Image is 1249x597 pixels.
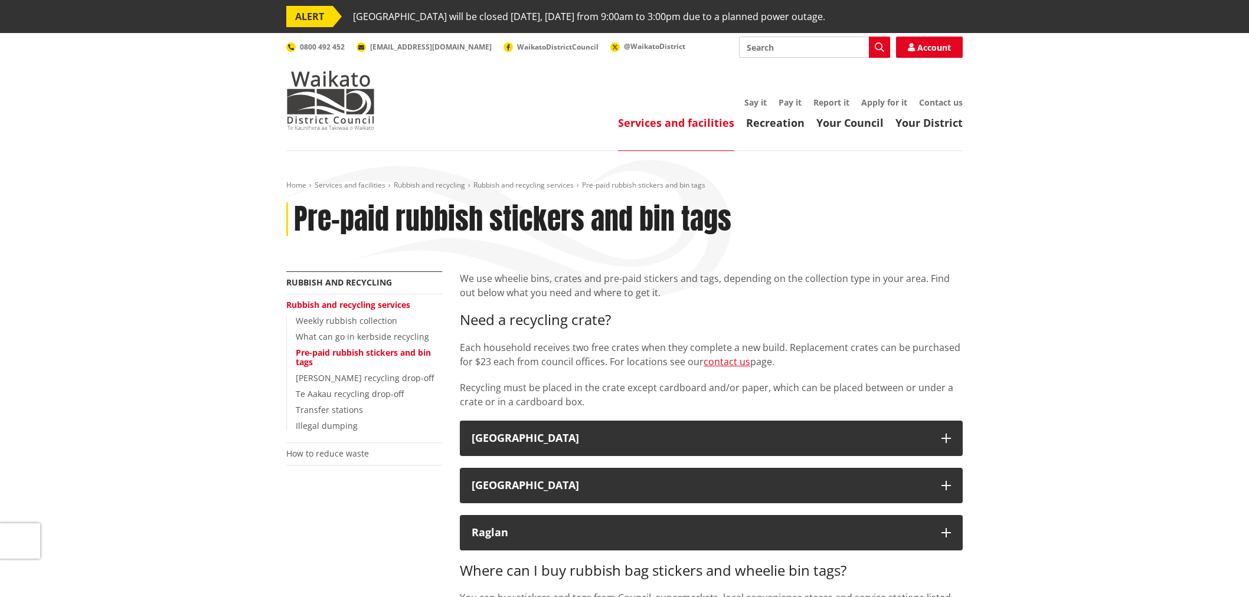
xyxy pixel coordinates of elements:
p: We use wheelie bins, crates and pre-paid stickers and tags, depending on the collection type in y... [460,271,963,300]
a: Rubbish and recycling services [286,299,410,310]
a: Home [286,180,306,190]
a: WaikatoDistrictCouncil [503,42,599,52]
span: [EMAIL_ADDRESS][DOMAIN_NAME] [370,42,492,52]
a: Recreation [746,116,805,130]
a: Rubbish and recycling [394,180,465,190]
p: Each household receives two free crates when they complete a new build. Replacement crates can be... [460,340,963,369]
span: 0800 492 452 [300,42,345,52]
a: Rubbish and recycling services [473,180,574,190]
div: [GEOGRAPHIC_DATA] [472,432,930,444]
div: [GEOGRAPHIC_DATA] [472,480,930,491]
a: Account [896,37,963,58]
button: [GEOGRAPHIC_DATA] [460,468,963,503]
a: Te Aakau recycling drop-off [296,388,404,399]
a: What can go in kerbside recycling [296,331,429,342]
a: [PERSON_NAME] recycling drop-off [296,372,434,383]
a: Services and facilities [618,116,734,130]
a: Pre-paid rubbish stickers and bin tags [296,347,431,368]
div: Raglan [472,527,930,539]
p: Recycling must be placed in the crate except cardboard and/or paper, which can be placed between ... [460,380,963,409]
a: contact us [704,355,750,368]
a: @WaikatoDistrict [610,41,685,51]
span: [GEOGRAPHIC_DATA] will be closed [DATE], [DATE] from 9:00am to 3:00pm due to a planned power outage. [353,6,825,27]
span: @WaikatoDistrict [624,41,685,51]
input: Search input [739,37,890,58]
h3: Where can I buy rubbish bag stickers and wheelie bin tags? [460,562,963,579]
a: Report it [813,97,849,108]
a: Weekly rubbish collection [296,315,397,326]
nav: breadcrumb [286,181,963,191]
button: Raglan [460,515,963,550]
a: Rubbish and recycling [286,277,392,288]
a: Pay it [779,97,802,108]
span: WaikatoDistrictCouncil [517,42,599,52]
a: Services and facilities [315,180,385,190]
a: Your Council [816,116,884,130]
a: Illegal dumping [296,420,358,431]
h1: Pre-paid rubbish stickers and bin tags [294,202,731,237]
a: [EMAIL_ADDRESS][DOMAIN_NAME] [357,42,492,52]
a: Your District [895,116,963,130]
button: [GEOGRAPHIC_DATA] [460,421,963,456]
img: Waikato District Council - Te Kaunihera aa Takiwaa o Waikato [286,71,375,130]
a: 0800 492 452 [286,42,345,52]
a: How to reduce waste [286,448,369,459]
h3: Need a recycling crate? [460,311,963,329]
a: Contact us [919,97,963,108]
span: Pre-paid rubbish stickers and bin tags [582,180,705,190]
a: Say it [744,97,767,108]
span: ALERT [286,6,333,27]
a: Transfer stations [296,404,363,415]
a: Apply for it [861,97,907,108]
